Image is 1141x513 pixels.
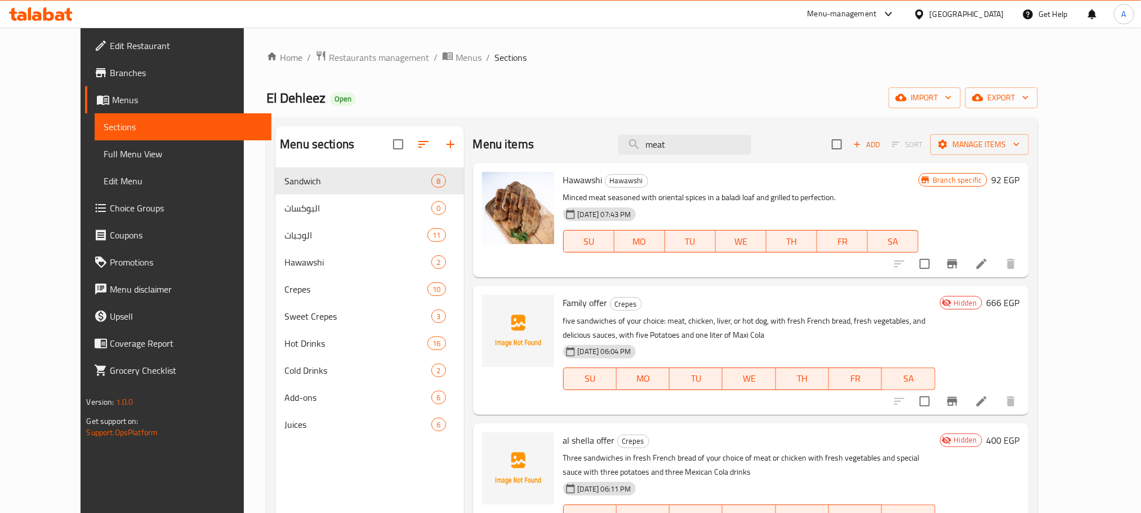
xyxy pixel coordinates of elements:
[280,136,354,153] h2: Menu sections
[275,222,463,249] div: الوجبات11
[975,395,988,408] a: Edit menu item
[85,59,271,86] a: Branches
[85,222,271,249] a: Coupons
[563,171,603,188] span: Hawawshi
[727,370,771,387] span: WE
[928,175,986,185] span: Branch specific
[85,357,271,384] a: Grocery Checklist
[110,39,262,52] span: Edit Restaurant
[568,370,612,387] span: SU
[432,203,445,214] span: 0
[112,93,262,107] span: Menus
[431,201,445,215] div: items
[432,311,445,322] span: 3
[618,135,751,154] input: search
[434,51,438,64] li: /
[913,390,937,413] span: Select to update
[427,282,445,296] div: items
[605,174,648,187] span: Hawawshi
[617,435,649,448] div: Crepes
[432,176,445,187] span: 8
[930,8,1004,20] div: [GEOGRAPHIC_DATA]
[110,201,262,215] span: Choice Groups
[432,419,445,430] span: 6
[284,201,431,215] span: البوكسات
[330,94,356,104] span: Open
[329,51,429,64] span: Restaurants management
[868,230,919,253] button: SA
[284,418,431,431] span: Juices
[913,252,937,276] span: Select to update
[431,418,445,431] div: items
[95,167,271,194] a: Edit Menu
[284,255,431,269] span: Hawawshi
[431,174,445,188] div: items
[431,391,445,404] div: items
[930,134,1029,155] button: Manage items
[605,174,648,188] div: Hawawshi
[284,282,427,296] span: Crepes
[563,314,935,342] p: five sandwiches of your choice: meat, chicken, liver, or hot dog, with fresh French bread, fresh ...
[275,276,463,303] div: Crepes10
[723,368,775,390] button: WE
[829,368,882,390] button: FR
[95,113,271,140] a: Sections
[619,233,661,250] span: MO
[563,294,608,311] span: Family offer
[618,435,649,448] span: Crepes
[950,435,982,445] span: Hidden
[431,309,445,323] div: items
[670,233,711,250] span: TU
[997,250,1024,277] button: delete
[85,249,271,276] a: Promotions
[939,138,1020,152] span: Manage items
[573,484,636,494] span: [DATE] 06:11 PM
[315,50,429,65] a: Restaurants management
[86,395,114,409] span: Version:
[275,330,463,357] div: Hot Drinks16
[284,174,431,188] span: Sandwich
[85,32,271,59] a: Edit Restaurant
[85,194,271,222] a: Choice Groups
[104,147,262,161] span: Full Menu View
[432,365,445,376] span: 2
[776,368,829,390] button: TH
[781,370,824,387] span: TH
[432,257,445,268] span: 2
[330,92,356,106] div: Open
[573,209,636,220] span: [DATE] 07:43 PM
[275,357,463,384] div: Cold Drinks2
[987,295,1020,311] h6: 666 EGP
[431,255,445,269] div: items
[771,233,813,250] span: TH
[284,364,431,377] span: Cold Drinks
[410,131,437,158] span: Sort sections
[889,87,961,108] button: import
[95,140,271,167] a: Full Menu View
[85,330,271,357] a: Coverage Report
[939,388,966,415] button: Branch-specific-item
[563,230,614,253] button: SU
[573,346,636,357] span: [DATE] 06:04 PM
[427,337,445,350] div: items
[110,282,262,296] span: Menu disclaimer
[85,276,271,303] a: Menu disclaimer
[974,91,1029,105] span: export
[284,337,427,350] div: Hot Drinks
[431,364,445,377] div: items
[284,228,427,242] span: الوجبات
[473,136,534,153] h2: Menu items
[456,51,482,64] span: Menus
[610,298,641,311] span: Crepes
[808,7,877,21] div: Menu-management
[86,425,158,440] a: Support.OpsPlatform
[825,132,849,156] span: Select section
[621,370,665,387] span: MO
[617,368,670,390] button: MO
[822,233,863,250] span: FR
[104,120,262,134] span: Sections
